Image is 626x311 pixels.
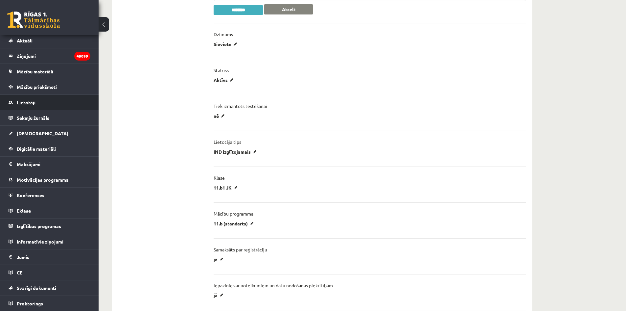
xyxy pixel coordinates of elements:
p: 11.b1 JK [214,185,240,191]
legend: Ziņojumi [17,48,90,64]
span: Lietotāji [17,99,35,105]
a: Proktorings [9,296,90,311]
a: CE [9,265,90,280]
a: Motivācijas programma [9,172,90,187]
a: Ziņojumi45099 [9,48,90,64]
a: Konferences [9,188,90,203]
span: Motivācijas programma [17,177,69,183]
a: Informatīvie ziņojumi [9,234,90,249]
a: Svarīgi dokumenti [9,280,90,296]
p: IND izglītojamais [214,149,259,155]
span: Informatīvie ziņojumi [17,239,63,245]
p: Dzimums [214,31,233,37]
span: Jumis [17,254,29,260]
p: Klase [214,175,225,181]
span: Eklase [17,208,31,214]
p: Iepazinies ar noteikumiem un datu nodošanas piekritībām [214,282,333,288]
a: Aktuāli [9,33,90,48]
span: Mācību materiāli [17,68,53,74]
span: CE [17,270,22,275]
p: Aktīvs [214,77,236,83]
a: Rīgas 1. Tālmācības vidusskola [7,12,60,28]
a: Mācību materiāli [9,64,90,79]
a: [DEMOGRAPHIC_DATA] [9,126,90,141]
p: Samaksāts par reģistrāciju [214,246,267,252]
a: Maksājumi [9,157,90,172]
p: nē [214,113,227,119]
a: Jumis [9,249,90,265]
span: [DEMOGRAPHIC_DATA] [17,130,68,136]
p: 11.b (standarts) [214,220,256,226]
span: Proktorings [17,300,43,306]
span: Digitālie materiāli [17,146,56,152]
legend: Maksājumi [17,157,90,172]
a: Sekmju žurnāls [9,110,90,125]
span: Konferences [17,192,44,198]
a: Izglītības programas [9,219,90,234]
span: Svarīgi dokumenti [17,285,56,291]
a: Mācību priekšmeti [9,79,90,94]
span: Aktuāli [17,38,33,43]
button: Atcelt [264,4,313,14]
span: Sekmju žurnāls [17,115,49,121]
p: Mācību programma [214,211,253,217]
p: jā [214,292,226,298]
a: Lietotāji [9,95,90,110]
p: Tiek izmantots testēšanai [214,103,267,109]
span: Mācību priekšmeti [17,84,57,90]
p: Lietotāja tips [214,139,241,145]
a: Digitālie materiāli [9,141,90,156]
p: jā [214,256,226,262]
a: Eklase [9,203,90,218]
span: Izglītības programas [17,223,61,229]
i: 45099 [74,52,90,61]
p: Sieviete [214,41,240,47]
p: Statuss [214,67,229,73]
